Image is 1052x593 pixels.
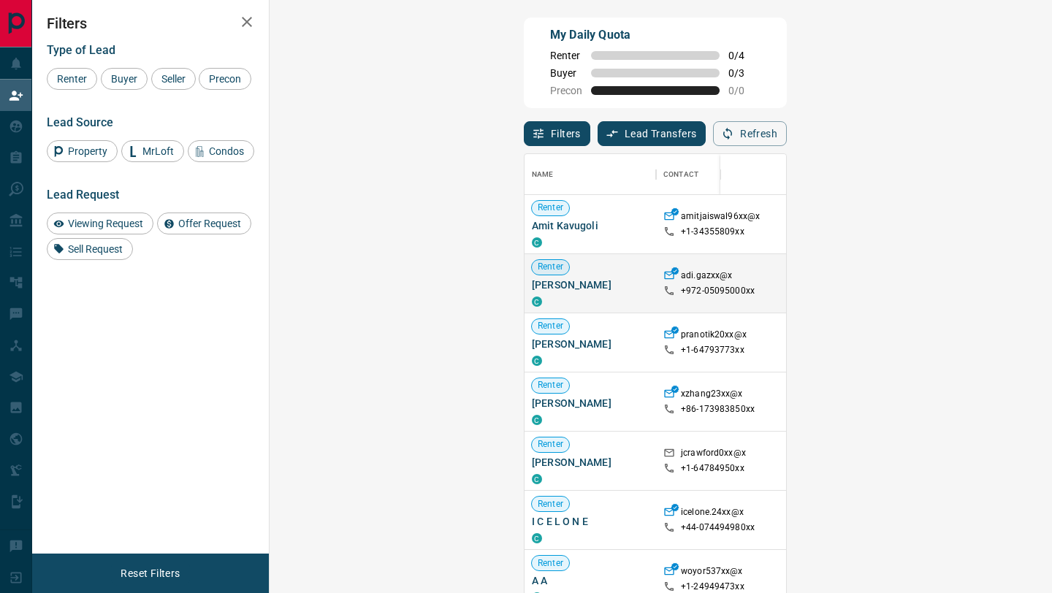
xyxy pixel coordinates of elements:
[532,514,649,529] span: I C E L O N E
[681,226,744,238] p: +1- 34355809xx
[532,154,554,195] div: Name
[532,533,542,543] div: condos.ca
[550,67,582,79] span: Buyer
[532,278,649,292] span: [PERSON_NAME]
[532,320,569,332] span: Renter
[524,121,590,146] button: Filters
[47,238,133,260] div: Sell Request
[681,388,743,403] p: xzhang23xx@x
[681,344,744,356] p: +1- 64793773xx
[681,403,755,416] p: +86- 173983850xx
[47,188,119,202] span: Lead Request
[151,68,196,90] div: Seller
[101,68,148,90] div: Buyer
[681,210,760,226] p: amitjaiswal96xx@x
[532,337,649,351] span: [PERSON_NAME]
[550,50,582,61] span: Renter
[532,498,569,510] span: Renter
[47,115,113,129] span: Lead Source
[550,26,761,44] p: My Daily Quota
[204,73,246,85] span: Precon
[47,140,118,162] div: Property
[681,447,746,462] p: jcrawford0xx@x
[532,438,569,451] span: Renter
[47,43,115,57] span: Type of Lead
[532,557,569,570] span: Renter
[681,581,744,593] p: +1- 24949473xx
[532,396,649,410] span: [PERSON_NAME]
[681,269,732,285] p: adi.gazxx@x
[532,237,542,248] div: condos.ca
[188,140,254,162] div: Condos
[550,85,582,96] span: Precon
[532,415,542,425] div: condos.ca
[728,50,761,61] span: 0 / 4
[137,145,179,157] span: MrLoft
[121,140,184,162] div: MrLoft
[199,68,251,90] div: Precon
[532,202,569,214] span: Renter
[532,218,649,233] span: Amit Kavugoli
[532,261,569,273] span: Renter
[532,379,569,391] span: Renter
[157,213,251,234] div: Offer Request
[63,243,128,255] span: Sell Request
[681,521,755,534] p: +44- 074494980xx
[598,121,706,146] button: Lead Transfers
[663,154,698,195] div: Contact
[713,121,787,146] button: Refresh
[173,218,246,229] span: Offer Request
[63,145,113,157] span: Property
[532,474,542,484] div: condos.ca
[47,68,97,90] div: Renter
[47,15,254,32] h2: Filters
[532,573,649,588] span: A A
[681,506,744,521] p: icelone.24xx@x
[681,329,747,344] p: pranotik20xx@x
[111,561,189,586] button: Reset Filters
[728,85,761,96] span: 0 / 0
[106,73,142,85] span: Buyer
[532,455,649,470] span: [PERSON_NAME]
[156,73,191,85] span: Seller
[681,462,744,475] p: +1- 64784950xx
[681,285,755,297] p: +972- 05095000xx
[728,67,761,79] span: 0 / 3
[532,356,542,366] div: condos.ca
[532,296,542,307] div: condos.ca
[63,218,148,229] span: Viewing Request
[47,213,153,234] div: Viewing Request
[52,73,92,85] span: Renter
[204,145,249,157] span: Condos
[525,154,656,195] div: Name
[681,565,743,581] p: woyor537xx@x
[656,154,773,195] div: Contact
